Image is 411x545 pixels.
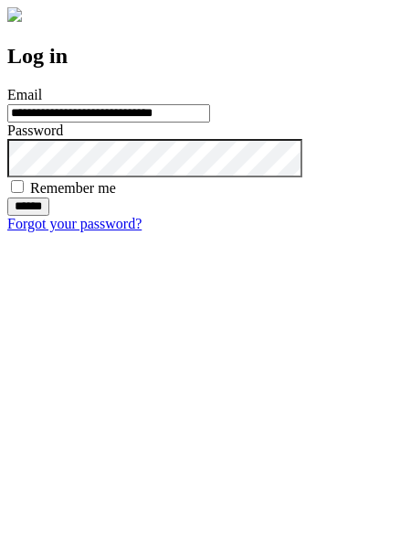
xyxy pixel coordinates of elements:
[7,44,404,69] h2: Log in
[7,87,42,102] label: Email
[30,180,116,196] label: Remember me
[7,216,142,231] a: Forgot your password?
[7,7,22,22] img: logo-4e3dc11c47720685a147b03b5a06dd966a58ff35d612b21f08c02c0306f2b779.png
[7,123,63,138] label: Password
